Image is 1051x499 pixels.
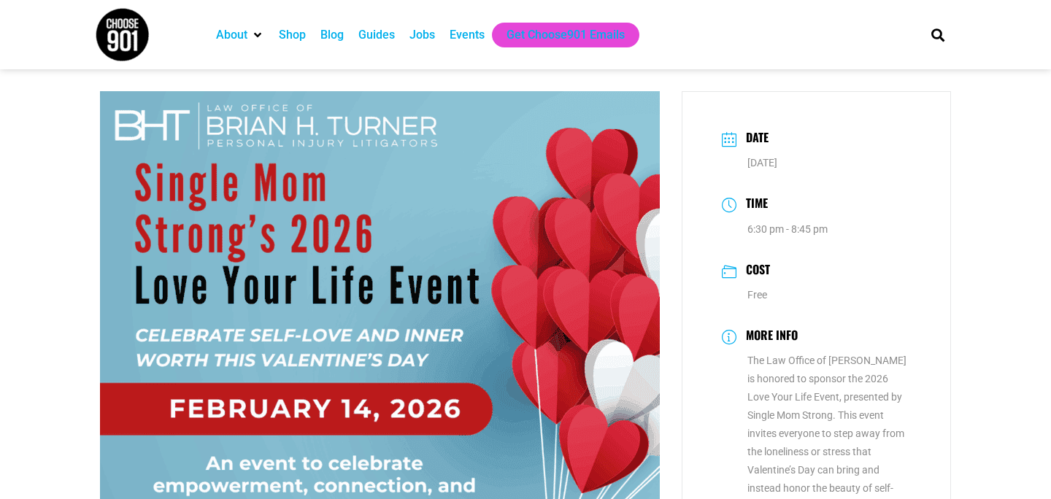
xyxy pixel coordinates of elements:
[358,26,395,44] a: Guides
[747,223,828,235] abbr: 6:30 pm - 8:45 pm
[739,194,768,215] h3: Time
[739,326,798,347] h3: More Info
[739,128,769,150] h3: Date
[320,26,344,44] a: Blog
[209,23,272,47] div: About
[216,26,247,44] a: About
[739,260,770,282] h3: Cost
[507,26,625,44] a: Get Choose901 Emails
[722,286,911,304] dd: Free
[409,26,435,44] a: Jobs
[450,26,485,44] a: Events
[747,157,777,169] span: [DATE]
[279,26,306,44] a: Shop
[209,23,906,47] nav: Main nav
[926,23,950,47] div: Search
